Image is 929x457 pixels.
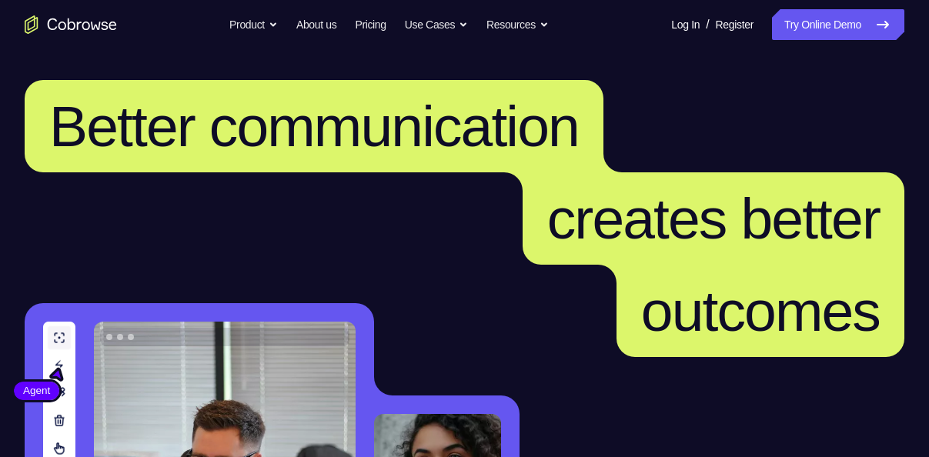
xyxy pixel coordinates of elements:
[14,383,59,399] span: Agent
[25,15,117,34] a: Go to the home page
[772,9,904,40] a: Try Online Demo
[486,9,549,40] button: Resources
[405,9,468,40] button: Use Cases
[671,9,700,40] a: Log In
[706,15,709,34] span: /
[355,9,386,40] a: Pricing
[49,94,579,158] span: Better communication
[716,9,754,40] a: Register
[547,186,880,251] span: creates better
[229,9,278,40] button: Product
[296,9,336,40] a: About us
[641,279,880,343] span: outcomes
